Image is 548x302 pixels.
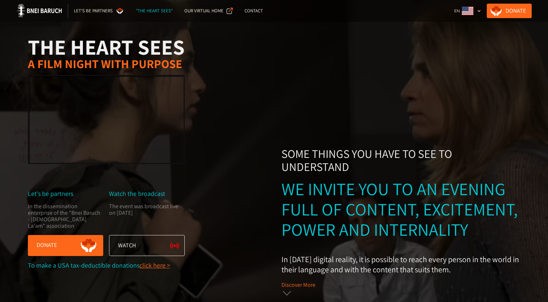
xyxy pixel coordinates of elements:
a: Watch [109,235,185,256]
iframe: YouTube video player [29,76,184,163]
div: Our Virtual Home [184,7,223,14]
div: "The Heart Sees" [136,7,173,14]
h2: A Film Night With Purpose [28,58,185,70]
a: Discover More [281,280,520,301]
div: Contact [244,7,263,14]
a: Our Virtual Home [179,4,239,18]
div: We invite you to an evening full of content, excitement, power and internality [281,179,520,240]
div: Watch the broadcast [109,190,185,197]
div: EN [451,4,484,18]
div: Let's Be Partners [74,7,113,14]
a: Donate [28,235,104,256]
a: "The Heart Sees" [130,4,179,18]
div: The event was broadcast live on [DATE] [109,203,184,229]
div: In the dissemination enterprise of the "Bnei Baruch - [DEMOGRAPHIC_DATA] La'am" association [28,203,103,229]
div: Discover More [281,281,315,289]
a: Contact [239,4,269,18]
div: Some things you have to see to understand [281,147,520,173]
div: Let's be partners [28,190,104,197]
a: click here > [139,261,170,269]
p: In [DATE] digital reality, it is possible to reach every person in the world in their language an... [281,254,520,274]
h1: THE HEART SEES [28,36,185,58]
div: To make a USA tax-deductible donations [28,262,185,269]
div: EN [454,7,460,14]
a: Donate [487,4,532,18]
a: Let's Be Partners [68,4,130,18]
